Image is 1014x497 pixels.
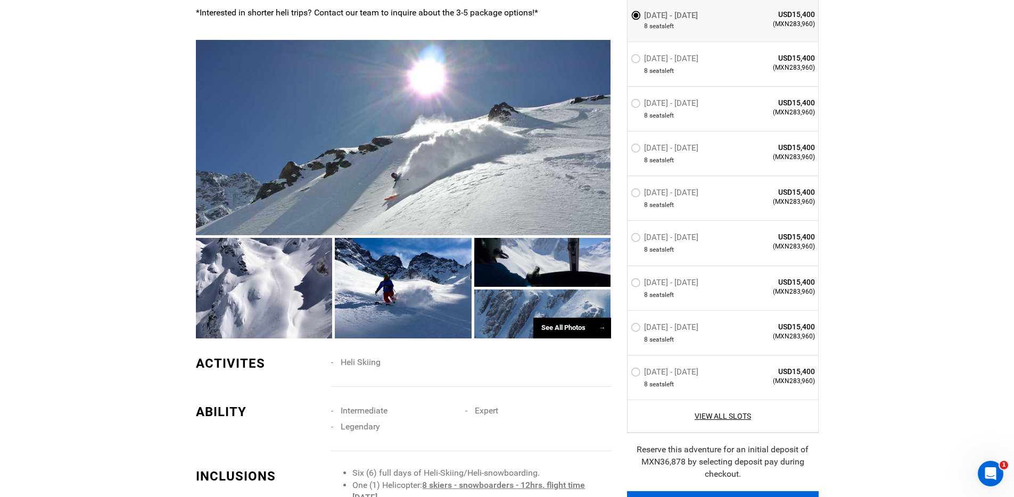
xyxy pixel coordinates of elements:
[631,143,701,156] label: [DATE] - [DATE]
[662,291,665,300] span: s
[644,156,648,165] span: 8
[738,97,815,108] span: USD15,400
[644,380,648,389] span: 8
[631,9,700,22] label: [DATE] - [DATE]
[631,367,701,380] label: [DATE] - [DATE]
[631,233,701,245] label: [DATE] - [DATE]
[341,357,381,367] span: Heli Skiing
[341,421,380,432] span: Legendary
[631,188,701,201] label: [DATE] - [DATE]
[644,22,648,31] span: 8
[662,201,665,210] span: s
[649,291,674,300] span: seat left
[644,67,648,76] span: 8
[662,245,665,254] span: s
[644,335,648,344] span: 8
[738,108,815,117] span: (MXN283,960)
[196,403,324,421] div: ABILITY
[662,111,665,120] span: s
[341,405,388,416] span: Intermediate
[738,20,815,29] span: (MXN283,960)
[738,231,815,242] span: USD15,400
[631,278,701,291] label: [DATE] - [DATE]
[649,380,674,389] span: seat left
[662,22,665,31] span: s
[738,63,815,72] span: (MXN283,960)
[738,187,815,197] span: USD15,400
[644,201,648,210] span: 8
[738,242,815,251] span: (MXN283,960)
[196,354,324,372] div: ACTIVITES
[649,67,674,76] span: seat left
[738,287,815,296] span: (MXN283,960)
[662,380,665,389] span: s
[649,156,674,165] span: seat left
[196,7,538,18] strong: *Interested in shorter heli trips? Contact our team to inquire about the 3-5 package options!*
[738,153,815,162] span: (MXN283,960)
[649,245,674,254] span: seat left
[631,54,701,67] label: [DATE] - [DATE]
[644,291,648,300] span: 8
[196,467,324,485] div: INCLUSIONS
[738,377,815,386] span: (MXN283,960)
[649,335,674,344] span: seat left
[627,444,819,481] div: Reserve this adventure for an initial deposit of MXN36,878 by selecting deposit pay during checkout.
[738,197,815,206] span: (MXN283,960)
[738,277,815,287] span: USD15,400
[533,318,611,338] div: See All Photos
[738,321,815,332] span: USD15,400
[662,67,665,76] span: s
[599,324,606,332] span: →
[738,9,815,20] span: USD15,400
[649,111,674,120] span: seat left
[644,111,648,120] span: 8
[738,142,815,153] span: USD15,400
[631,411,815,421] a: View All Slots
[352,467,611,479] li: Six (6) full days of Heli-Skiing/Heli-snowboarding.
[738,53,815,63] span: USD15,400
[738,332,815,341] span: (MXN283,960)
[978,461,1003,486] iframe: Intercom live chat
[738,366,815,377] span: USD15,400
[631,98,701,111] label: [DATE] - [DATE]
[644,245,648,254] span: 8
[662,156,665,165] span: s
[649,22,674,31] span: seat left
[1000,461,1008,469] span: 1
[649,201,674,210] span: seat left
[662,335,665,344] span: s
[475,405,498,416] span: Expert
[631,322,701,335] label: [DATE] - [DATE]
